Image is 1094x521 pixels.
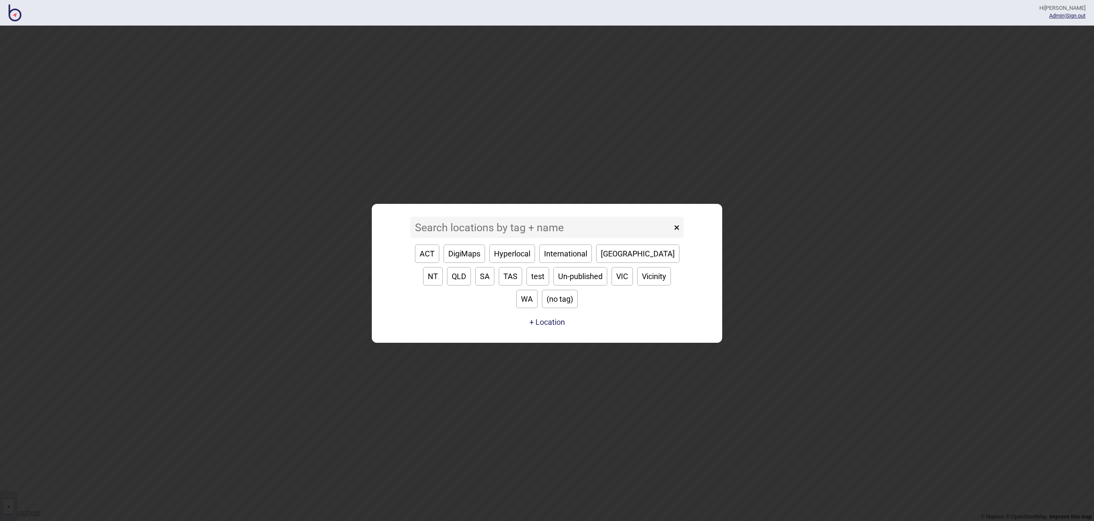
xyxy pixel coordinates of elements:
[553,267,607,286] button: Un-published
[542,290,578,308] button: (no tag)
[637,267,671,286] button: Vicinity
[1039,4,1085,12] div: Hi [PERSON_NAME]
[423,267,443,286] button: NT
[444,244,485,263] button: DigiMaps
[539,244,592,263] button: International
[529,318,565,327] button: + Location
[415,244,439,263] button: ACT
[475,267,494,286] button: SA
[1066,12,1085,19] button: Sign out
[489,244,535,263] button: Hyperlocal
[9,4,21,21] img: BindiMaps CMS
[516,290,538,308] button: WA
[410,217,672,238] input: Search locations by tag + name
[1049,12,1066,19] span: |
[499,267,522,286] button: TAS
[612,267,633,286] button: VIC
[526,267,549,286] button: test
[670,217,684,238] button: ×
[1049,12,1065,19] a: Admin
[527,315,567,330] a: + Location
[447,267,471,286] button: QLD
[596,244,679,263] button: [GEOGRAPHIC_DATA]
